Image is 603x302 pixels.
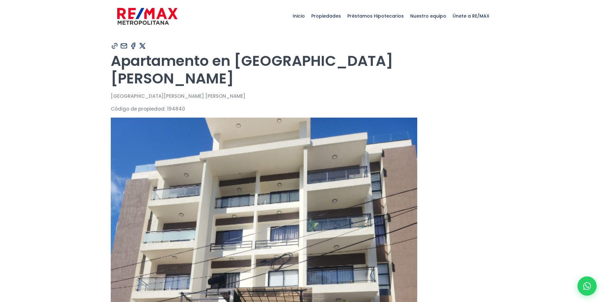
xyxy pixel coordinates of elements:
span: Únete a RE/MAX [449,6,493,26]
img: Compartir [129,42,137,50]
img: Compartir [111,42,119,50]
span: Propiedades [308,6,344,26]
img: Compartir [120,42,128,50]
img: Compartir [139,42,147,50]
h1: Apartamento en [GEOGRAPHIC_DATA][PERSON_NAME] [111,52,493,87]
span: 194840 [167,105,185,112]
span: Inicio [290,6,308,26]
img: remax-metropolitana-logo [117,7,177,26]
span: Nuestro equipo [407,6,449,26]
p: [GEOGRAPHIC_DATA][PERSON_NAME] [PERSON_NAME] [111,92,493,100]
span: Préstamos Hipotecarios [344,6,407,26]
span: Código de propiedad: [111,105,166,112]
